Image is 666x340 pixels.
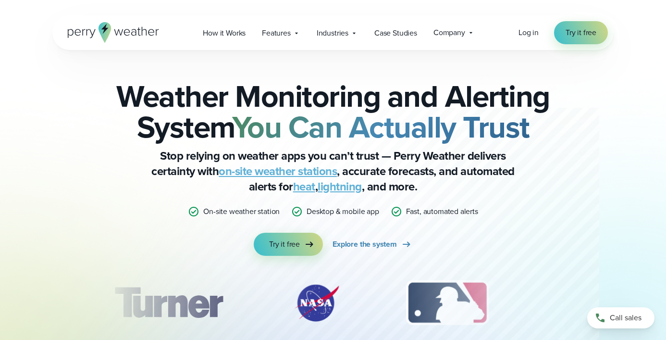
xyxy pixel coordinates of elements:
a: Explore the system [333,233,412,256]
p: Desktop & mobile app [307,206,379,217]
div: 2 of 12 [283,279,350,327]
a: Log in [518,27,539,38]
a: Try it free [254,233,323,256]
a: Call sales [587,307,654,328]
span: Try it free [269,239,300,250]
span: Company [433,27,465,38]
span: Try it free [566,27,596,38]
a: Try it free [554,21,608,44]
a: heat [293,178,315,195]
div: slideshow [100,279,566,332]
img: PGA.svg [544,279,621,327]
p: Fast, automated alerts [406,206,478,217]
a: on-site weather stations [219,163,337,180]
img: NASA.svg [283,279,350,327]
span: Features [262,27,291,39]
img: Turner-Construction_1.svg [100,279,237,327]
a: lightning [318,178,362,195]
a: How it Works [195,23,254,43]
div: 4 of 12 [544,279,621,327]
a: Case Studies [366,23,425,43]
div: 3 of 12 [396,279,498,327]
span: Case Studies [374,27,417,39]
div: 1 of 12 [100,279,237,327]
p: Stop relying on weather apps you can’t trust — Perry Weather delivers certainty with , accurate f... [141,148,525,194]
span: Call sales [610,312,641,324]
strong: You Can Actually Trust [232,104,530,150]
img: MLB.svg [396,279,498,327]
p: On-site weather station [203,206,280,217]
span: Industries [317,27,348,39]
span: How it Works [203,27,246,39]
span: Explore the system [333,239,397,250]
h2: Weather Monitoring and Alerting System [100,81,566,142]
